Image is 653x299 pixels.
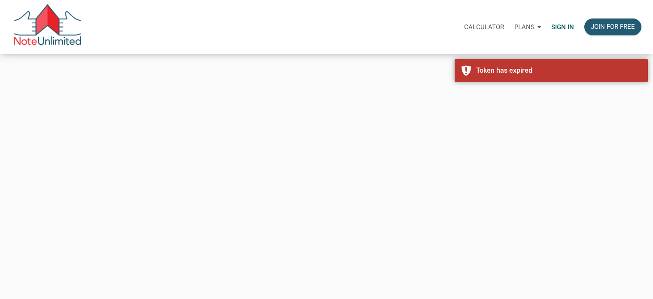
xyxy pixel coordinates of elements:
button: Plans [509,14,546,40]
div: Join for free [591,22,635,32]
a: Calculator [459,13,509,40]
div: Token has expired [476,65,641,76]
a: Join for free [579,13,647,40]
p: Plans [514,23,535,31]
p: Sign in [551,23,574,31]
button: Join for free [584,18,641,35]
a: Sign in [546,13,579,40]
p: Calculator [464,23,504,31]
a: Plans [509,13,546,40]
img: NoteUnlimited [13,4,82,49]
